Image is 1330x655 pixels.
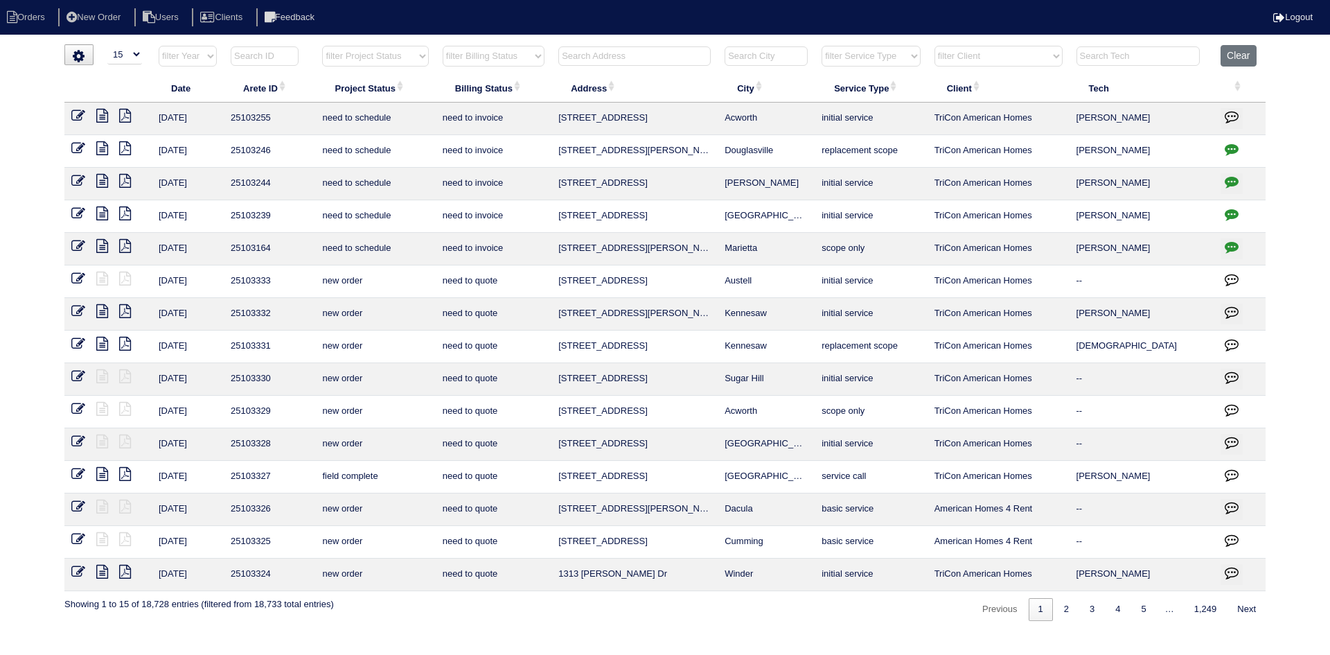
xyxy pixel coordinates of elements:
[815,494,927,526] td: basic service
[315,168,435,200] td: need to schedule
[1070,331,1214,363] td: [DEMOGRAPHIC_DATA]
[1029,598,1053,621] a: 1
[436,73,551,103] th: Billing Status: activate to sort column ascending
[928,396,1070,428] td: TriCon American Homes
[725,46,808,66] input: Search City
[315,559,435,591] td: new order
[1054,598,1079,621] a: 2
[315,363,435,396] td: new order
[315,135,435,168] td: need to schedule
[551,233,718,265] td: [STREET_ADDRESS][PERSON_NAME]
[1070,233,1214,265] td: [PERSON_NAME]
[436,331,551,363] td: need to quote
[224,103,315,135] td: 25103255
[224,526,315,559] td: 25103325
[436,559,551,591] td: need to quote
[551,103,718,135] td: [STREET_ADDRESS]
[551,331,718,363] td: [STREET_ADDRESS]
[436,298,551,331] td: need to quote
[152,363,224,396] td: [DATE]
[436,461,551,494] td: need to quote
[1185,598,1227,621] a: 1,249
[551,73,718,103] th: Address: activate to sort column ascending
[815,428,927,461] td: initial service
[815,265,927,298] td: initial service
[815,200,927,233] td: initial service
[224,265,315,298] td: 25103333
[192,8,254,27] li: Clients
[551,168,718,200] td: [STREET_ADDRESS]
[718,200,815,233] td: [GEOGRAPHIC_DATA]
[315,494,435,526] td: new order
[224,428,315,461] td: 25103328
[815,331,927,363] td: replacement scope
[1156,604,1183,614] span: …
[1070,135,1214,168] td: [PERSON_NAME]
[551,396,718,428] td: [STREET_ADDRESS]
[718,103,815,135] td: Acworth
[815,168,927,200] td: initial service
[436,200,551,233] td: need to invoice
[928,363,1070,396] td: TriCon American Homes
[436,233,551,265] td: need to invoice
[1106,598,1130,621] a: 4
[973,598,1027,621] a: Previous
[815,396,927,428] td: scope only
[718,559,815,591] td: Winder
[718,526,815,559] td: Cumming
[718,331,815,363] td: Kennesaw
[436,168,551,200] td: need to invoice
[815,363,927,396] td: initial service
[224,298,315,331] td: 25103332
[315,233,435,265] td: need to schedule
[928,200,1070,233] td: TriCon American Homes
[315,265,435,298] td: new order
[152,526,224,559] td: [DATE]
[436,135,551,168] td: need to invoice
[815,73,927,103] th: Service Type: activate to sort column ascending
[1273,12,1313,22] a: Logout
[315,461,435,494] td: field complete
[58,12,132,22] a: New Order
[928,135,1070,168] td: TriCon American Homes
[224,168,315,200] td: 25103244
[928,298,1070,331] td: TriCon American Homes
[152,428,224,461] td: [DATE]
[1070,200,1214,233] td: [PERSON_NAME]
[315,298,435,331] td: new order
[551,135,718,168] td: [STREET_ADDRESS][PERSON_NAME]
[551,526,718,559] td: [STREET_ADDRESS]
[152,168,224,200] td: [DATE]
[152,461,224,494] td: [DATE]
[551,428,718,461] td: [STREET_ADDRESS]
[718,461,815,494] td: [GEOGRAPHIC_DATA]
[928,331,1070,363] td: TriCon American Homes
[224,200,315,233] td: 25103239
[718,363,815,396] td: Sugar Hill
[436,428,551,461] td: need to quote
[315,200,435,233] td: need to schedule
[224,363,315,396] td: 25103330
[1214,73,1266,103] th: : activate to sort column ascending
[64,591,334,611] div: Showing 1 to 15 of 18,728 entries (filtered from 18,733 total entries)
[224,135,315,168] td: 25103246
[815,103,927,135] td: initial service
[152,200,224,233] td: [DATE]
[815,559,927,591] td: initial service
[152,396,224,428] td: [DATE]
[928,168,1070,200] td: TriCon American Homes
[1070,526,1214,559] td: --
[152,233,224,265] td: [DATE]
[928,559,1070,591] td: TriCon American Homes
[928,461,1070,494] td: TriCon American Homes
[436,396,551,428] td: need to quote
[152,73,224,103] th: Date
[718,135,815,168] td: Douglasville
[152,298,224,331] td: [DATE]
[152,559,224,591] td: [DATE]
[1070,428,1214,461] td: --
[718,265,815,298] td: Austell
[928,265,1070,298] td: TriCon American Homes
[928,494,1070,526] td: American Homes 4 Rent
[58,8,132,27] li: New Order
